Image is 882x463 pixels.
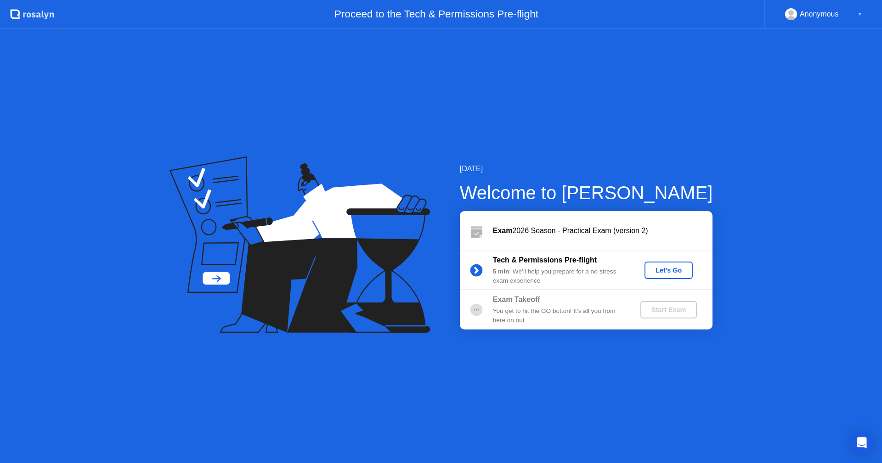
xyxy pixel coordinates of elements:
button: Let's Go [645,262,693,279]
div: Start Exam [644,306,693,313]
b: 5 min [493,268,509,275]
div: Welcome to [PERSON_NAME] [460,179,713,206]
div: Open Intercom Messenger [851,432,873,454]
div: [DATE] [460,163,713,174]
div: : We’ll help you prepare for a no-stress exam experience [493,267,625,286]
b: Tech & Permissions Pre-flight [493,256,597,264]
button: Start Exam [640,301,697,318]
div: Let's Go [648,267,689,274]
div: 2026 Season - Practical Exam (version 2) [493,225,712,236]
div: You get to hit the GO button! It’s all you from here on out [493,307,625,325]
b: Exam [493,227,513,234]
b: Exam Takeoff [493,296,540,303]
div: Anonymous [800,8,839,20]
div: ▼ [858,8,862,20]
